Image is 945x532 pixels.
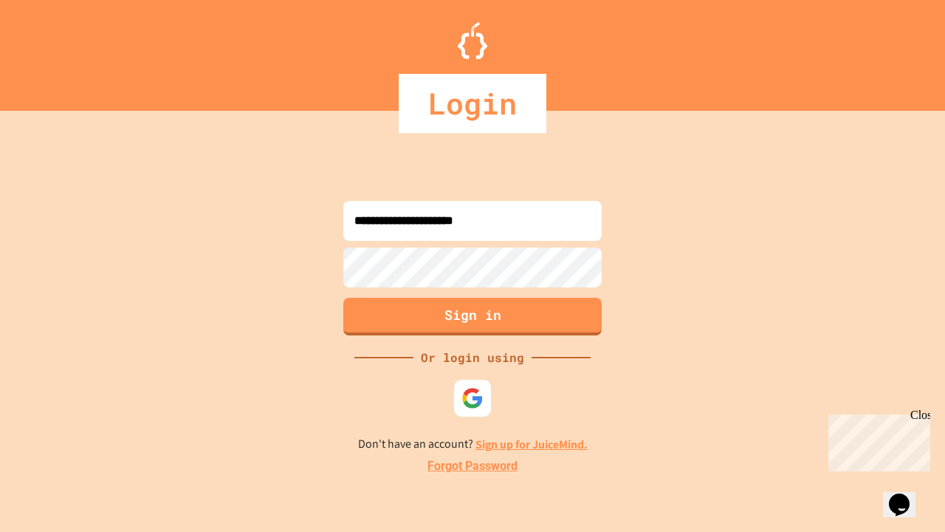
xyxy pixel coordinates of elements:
img: Logo.svg [458,22,487,59]
iframe: chat widget [883,473,930,517]
button: Sign in [343,298,602,335]
p: Don't have an account? [358,435,588,454]
div: Login [399,74,546,133]
a: Sign up for JuiceMind. [475,437,588,452]
img: google-icon.svg [461,387,484,409]
div: Chat with us now!Close [6,6,102,94]
a: Forgot Password [427,457,518,475]
iframe: chat widget [822,409,930,471]
div: Or login using [413,349,532,366]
